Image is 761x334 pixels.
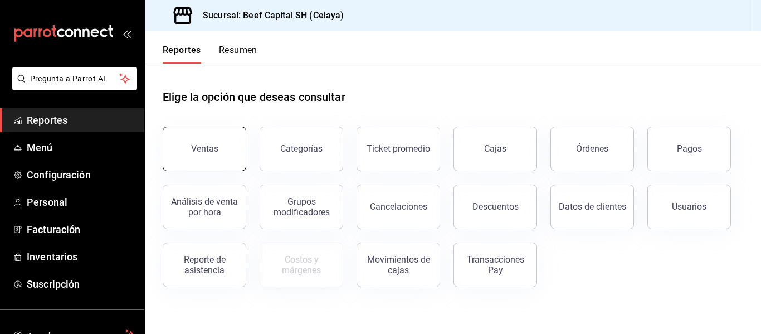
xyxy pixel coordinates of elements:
button: Análisis de venta por hora [163,185,246,229]
button: Ventas [163,127,246,171]
button: Pregunta a Parrot AI [12,67,137,90]
div: Usuarios [672,201,706,212]
button: Descuentos [453,185,537,229]
button: Datos de clientes [550,185,634,229]
button: Movimientos de cajas [357,243,440,287]
div: navigation tabs [163,45,257,64]
div: Reporte de asistencia [170,254,239,275]
button: Reporte de asistencia [163,243,246,287]
div: Ventas [191,143,218,154]
div: Órdenes [576,143,608,154]
span: Personal [27,195,135,210]
div: Categorías [280,143,323,154]
button: Cancelaciones [357,185,440,229]
h3: Sucursal: Beef Capital SH (Celaya) [194,9,344,22]
span: Pregunta a Parrot AI [30,73,120,85]
span: Menú [27,140,135,155]
span: Configuración [27,167,135,182]
button: Pagos [647,127,731,171]
button: Contrata inventarios para ver este reporte [260,243,343,287]
h1: Elige la opción que deseas consultar [163,89,345,105]
button: Grupos modificadores [260,185,343,229]
div: Cancelaciones [370,201,427,212]
div: Descuentos [472,201,519,212]
div: Pagos [677,143,702,154]
button: Ticket promedio [357,127,440,171]
div: Transacciones Pay [461,254,530,275]
div: Cajas [484,143,506,154]
div: Costos y márgenes [267,254,336,275]
div: Datos de clientes [559,201,626,212]
button: Órdenes [550,127,634,171]
button: Resumen [219,45,257,64]
button: Categorías [260,127,343,171]
span: Inventarios [27,249,135,264]
button: Cajas [453,127,537,171]
span: Facturación [27,222,135,237]
button: open_drawer_menu [123,29,131,38]
div: Grupos modificadores [267,196,336,217]
div: Ticket promedio [367,143,430,154]
div: Análisis de venta por hora [170,196,239,217]
a: Pregunta a Parrot AI [8,81,137,93]
button: Usuarios [647,185,731,229]
span: Suscripción [27,277,135,292]
div: Movimientos de cajas [364,254,433,275]
button: Reportes [163,45,201,64]
button: Transacciones Pay [453,243,537,287]
span: Reportes [27,113,135,128]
